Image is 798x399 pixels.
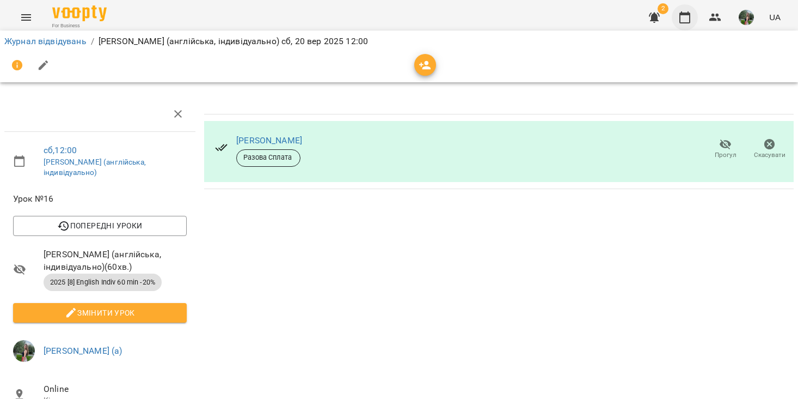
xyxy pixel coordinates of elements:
button: Попередні уроки [13,216,187,235]
span: 2 [658,3,668,14]
a: [PERSON_NAME] [236,135,302,146]
span: Разова Сплата [237,153,300,162]
a: [PERSON_NAME] (англійська, індивідуально) [44,158,146,177]
span: Змінити урок [22,306,178,319]
span: Скасувати [754,150,785,160]
button: Menu [13,4,39,31]
span: Урок №16 [13,192,187,205]
span: Прогул [715,150,736,160]
button: Скасувати [747,134,791,165]
img: Voopty Logo [52,5,107,21]
span: Online [44,383,187,396]
a: сб , 12:00 [44,145,77,155]
a: [PERSON_NAME] (а) [44,346,122,356]
a: Журнал відвідувань [4,36,87,46]
span: [PERSON_NAME] (англійська, індивідуально) ( 60 хв. ) [44,248,187,274]
span: Попередні уроки [22,219,178,232]
button: Прогул [703,134,747,165]
img: c0e52ca214e23f1dcb7d1c5ba6b1c1a3.jpeg [739,10,754,25]
span: For Business [52,22,107,29]
nav: breadcrumb [4,35,794,48]
button: Змінити урок [13,303,187,323]
span: 2025 [8] English Indiv 60 min -20% [44,277,162,287]
li: / [91,35,94,48]
img: c0e52ca214e23f1dcb7d1c5ba6b1c1a3.jpeg [13,340,35,362]
p: [PERSON_NAME] (англійська, індивідуально) сб, 20 вер 2025 12:00 [99,35,368,48]
span: UA [769,11,781,23]
button: UA [765,7,785,27]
